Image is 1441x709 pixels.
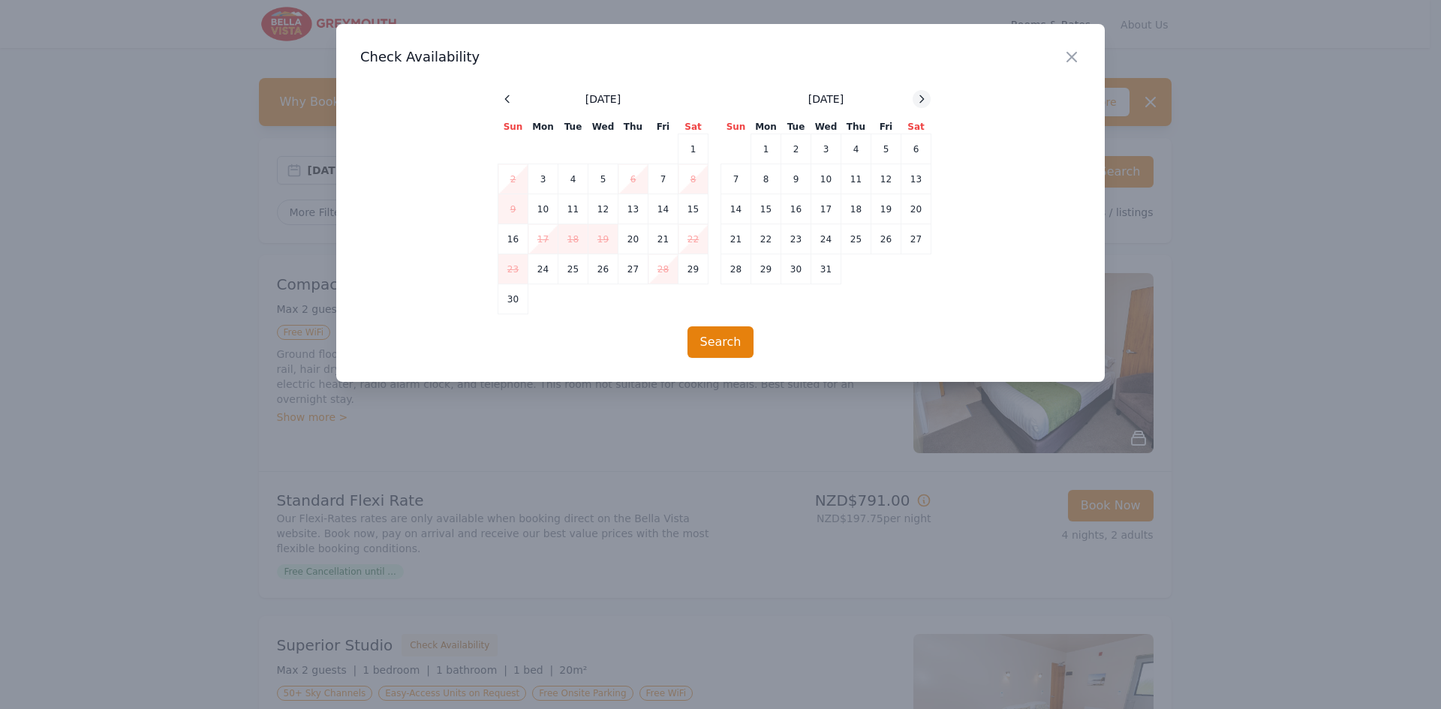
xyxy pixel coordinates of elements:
[808,92,844,107] span: [DATE]
[498,194,528,224] td: 9
[618,120,648,134] th: Thu
[841,224,871,254] td: 25
[528,164,558,194] td: 3
[648,254,678,284] td: 28
[751,254,781,284] td: 29
[811,254,841,284] td: 31
[811,120,841,134] th: Wed
[498,120,528,134] th: Sun
[498,254,528,284] td: 23
[901,194,931,224] td: 20
[618,224,648,254] td: 20
[648,224,678,254] td: 21
[588,164,618,194] td: 5
[618,164,648,194] td: 6
[841,134,871,164] td: 4
[781,254,811,284] td: 30
[811,224,841,254] td: 24
[498,224,528,254] td: 16
[871,194,901,224] td: 19
[588,194,618,224] td: 12
[721,120,751,134] th: Sun
[498,164,528,194] td: 2
[648,120,678,134] th: Fri
[618,254,648,284] td: 27
[528,120,558,134] th: Mon
[721,254,751,284] td: 28
[781,134,811,164] td: 2
[687,326,754,358] button: Search
[678,254,708,284] td: 29
[751,194,781,224] td: 15
[751,164,781,194] td: 8
[528,254,558,284] td: 24
[618,194,648,224] td: 13
[588,120,618,134] th: Wed
[721,194,751,224] td: 14
[498,284,528,314] td: 30
[678,224,708,254] td: 22
[678,134,708,164] td: 1
[871,224,901,254] td: 26
[751,134,781,164] td: 1
[871,134,901,164] td: 5
[811,194,841,224] td: 17
[781,224,811,254] td: 23
[871,120,901,134] th: Fri
[721,224,751,254] td: 21
[558,254,588,284] td: 25
[678,120,708,134] th: Sat
[811,164,841,194] td: 10
[360,48,1081,66] h3: Check Availability
[585,92,621,107] span: [DATE]
[811,134,841,164] td: 3
[588,224,618,254] td: 19
[678,164,708,194] td: 8
[781,164,811,194] td: 9
[558,224,588,254] td: 18
[558,120,588,134] th: Tue
[841,120,871,134] th: Thu
[841,164,871,194] td: 11
[871,164,901,194] td: 12
[648,194,678,224] td: 14
[901,120,931,134] th: Sat
[528,194,558,224] td: 10
[558,194,588,224] td: 11
[648,164,678,194] td: 7
[901,224,931,254] td: 27
[901,134,931,164] td: 6
[901,164,931,194] td: 13
[588,254,618,284] td: 26
[781,120,811,134] th: Tue
[558,164,588,194] td: 4
[721,164,751,194] td: 7
[781,194,811,224] td: 16
[528,224,558,254] td: 17
[678,194,708,224] td: 15
[751,224,781,254] td: 22
[751,120,781,134] th: Mon
[841,194,871,224] td: 18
